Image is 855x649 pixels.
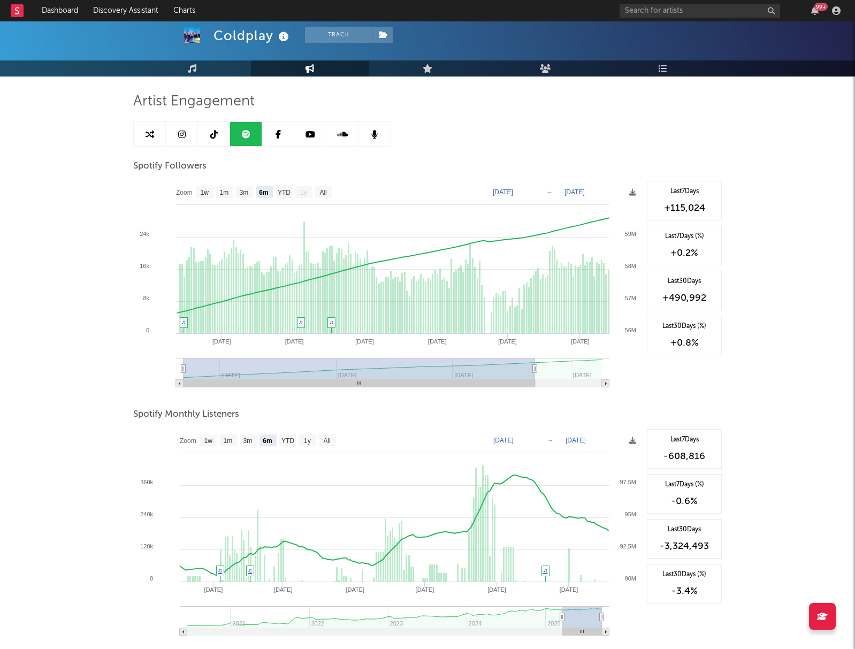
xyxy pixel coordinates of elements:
text: 92.5M [620,543,636,549]
a: ♫ [181,319,186,325]
text: [DATE] [493,437,514,444]
text: 1w [204,437,213,445]
div: Last 7 Days [653,435,716,445]
div: Last 7 Days [653,187,716,196]
text: 1y [300,189,307,196]
text: [DATE] [487,586,506,593]
button: Track [305,27,372,43]
div: Last 30 Days [653,277,716,286]
div: Last 30 Days [653,525,716,535]
div: -3,324,493 [653,540,716,553]
div: Coldplay [213,27,292,44]
text: [DATE] [204,586,223,593]
div: +115,024 [653,202,716,215]
text: [DATE] [493,188,513,196]
text: → [546,188,553,196]
text: Zoom [176,189,193,196]
text: 120k [140,543,153,549]
text: 1y [304,437,311,445]
div: -3.4 % [653,585,716,598]
text: 16k [140,263,149,269]
text: 90M [625,575,636,582]
span: Spotify Monthly Listeners [133,408,239,421]
div: -608,816 [653,450,716,463]
text: 6m [263,437,272,445]
div: -0.6 % [653,495,716,508]
div: Last 30 Days (%) [653,570,716,579]
text: [DATE] [560,586,578,593]
a: ♫ [543,567,547,574]
text: → [547,437,554,444]
text: [DATE] [428,338,447,345]
text: YTD [278,189,291,196]
text: Zoom [180,437,196,445]
input: Search for artists [620,4,780,18]
text: 59M [625,231,636,237]
text: 3m [240,189,249,196]
div: Last 30 Days (%) [653,322,716,331]
text: 1w [201,189,209,196]
a: ♫ [299,319,303,325]
div: Last 7 Days (%) [653,232,716,241]
text: 57M [625,295,636,301]
a: ♫ [329,319,333,325]
text: [DATE] [571,338,590,345]
div: +490,992 [653,292,716,304]
div: Last 7 Days (%) [653,480,716,490]
text: 0 [146,327,149,333]
div: +0.2 % [653,247,716,259]
text: 360k [140,479,153,485]
text: 24k [140,231,149,237]
text: [DATE] [285,338,304,345]
text: 8k [143,295,149,301]
text: [DATE] [564,188,585,196]
span: Spotify Followers [133,160,207,173]
button: 99+ [811,6,819,15]
text: 0 [150,575,153,582]
text: [DATE] [355,338,374,345]
text: 97.5M [620,479,636,485]
text: 56M [625,327,636,333]
text: 240k [140,511,153,517]
div: +0.8 % [653,337,716,349]
text: [DATE] [212,338,231,345]
text: [DATE] [416,586,434,593]
text: 58M [625,263,636,269]
a: ♫ [248,567,252,574]
text: [DATE] [346,586,364,593]
div: 99 + [814,3,828,11]
text: [DATE] [274,586,293,593]
text: [DATE] [566,437,586,444]
span: Artist Engagement [133,95,255,108]
text: 3m [243,437,253,445]
a: ♫ [218,567,222,574]
text: YTD [281,437,294,445]
text: 95M [625,511,636,517]
text: 6m [259,189,268,196]
text: 1m [224,437,233,445]
text: [DATE] [498,338,517,345]
text: 1m [220,189,229,196]
text: All [323,437,330,445]
text: All [319,189,326,196]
